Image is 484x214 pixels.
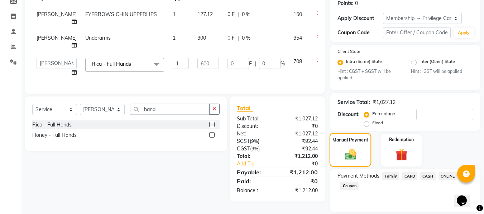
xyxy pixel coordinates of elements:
[420,58,455,67] label: Inter (Other) State
[231,177,277,185] div: Paid:
[293,35,302,41] span: 354
[231,115,277,123] div: Sub Total:
[197,11,213,18] span: 127.12
[85,11,157,18] span: EYEBROWS CHIN UPPERLIPS
[231,145,277,153] div: ( )
[237,145,250,152] span: CGST
[227,11,235,18] span: 0 F
[373,99,396,106] div: ₹1,027.12
[411,68,473,75] small: Hint : IGST will be applied
[454,28,474,38] button: Apply
[337,111,360,118] div: Discount:
[372,110,395,117] label: Percentage
[454,185,477,207] iframe: chat widget
[337,172,379,180] span: Payment Methods
[231,153,277,160] div: Total:
[293,11,302,18] span: 150
[277,138,323,145] div: ₹92.44
[389,136,414,143] label: Redemption
[231,138,277,145] div: ( )
[439,172,457,180] span: ONLINE
[277,130,323,138] div: ₹1,027.12
[255,60,256,68] span: |
[249,60,252,68] span: F
[173,35,176,41] span: 1
[242,11,250,18] span: 0 %
[277,115,323,123] div: ₹1,027.12
[173,11,176,18] span: 1
[372,120,383,126] label: Fixed
[277,177,323,185] div: ₹0
[238,34,239,42] span: |
[237,104,253,112] span: Total
[242,34,250,42] span: 0 %
[337,29,383,36] div: Coupon Code
[340,182,359,190] span: Coupon
[285,160,324,168] div: ₹0
[383,27,451,38] input: Enter Offer / Coupon Code
[337,48,360,55] label: Client State
[85,35,111,41] span: Underarms
[277,153,323,160] div: ₹1,212.00
[231,123,277,130] div: Discount:
[346,58,382,67] label: Intra (Same) State
[231,130,277,138] div: Net:
[341,148,360,161] img: _cash.svg
[37,35,77,41] span: [PERSON_NAME]
[237,138,250,144] span: SGST
[131,61,134,67] a: x
[332,137,368,144] label: Manual Payment
[32,131,77,139] div: Honey - Full Hands
[197,35,206,41] span: 300
[277,168,323,176] div: ₹1,212.00
[277,145,323,153] div: ₹92.44
[337,68,400,81] small: Hint : CGST + SGST will be applied
[277,187,323,194] div: ₹1,212.00
[277,123,323,130] div: ₹0
[392,147,411,162] img: _gift.svg
[227,34,235,42] span: 0 F
[231,168,277,176] div: Payable:
[130,104,210,115] input: Search or Scan
[32,121,72,129] div: Rica - Full Hands
[337,15,383,22] div: Apply Discount
[238,11,239,18] span: |
[251,146,258,151] span: 9%
[281,60,285,68] span: %
[251,138,258,144] span: 9%
[402,172,417,180] span: CARD
[293,58,302,65] span: 708
[231,187,277,194] div: Balance :
[337,99,370,106] div: Service Total:
[37,11,77,18] span: [PERSON_NAME]
[420,172,436,180] span: CASH
[92,61,131,67] span: Rica - Full Hands
[382,172,399,180] span: Family
[231,160,285,168] a: Add Tip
